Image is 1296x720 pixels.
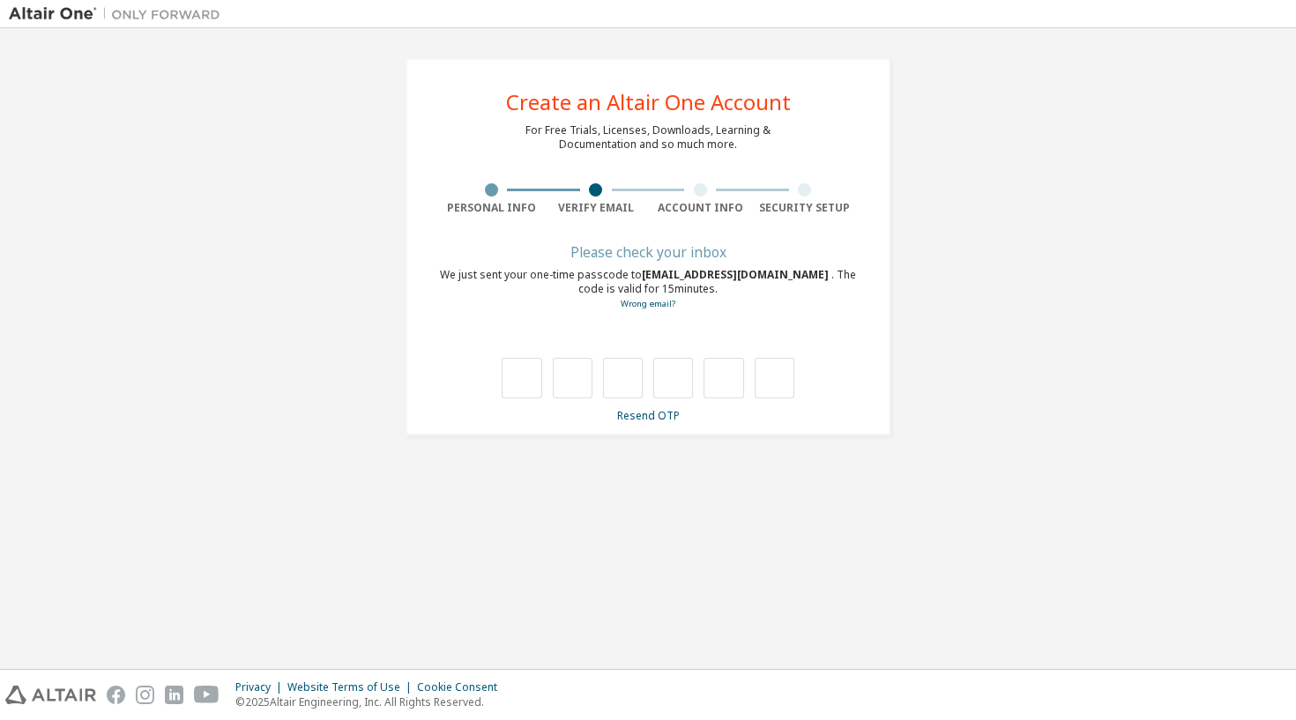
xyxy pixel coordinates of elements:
img: instagram.svg [136,686,154,704]
img: Altair One [9,5,229,23]
span: [EMAIL_ADDRESS][DOMAIN_NAME] [642,267,831,282]
a: Resend OTP [617,408,680,423]
div: For Free Trials, Licenses, Downloads, Learning & Documentation and so much more. [525,123,771,152]
img: altair_logo.svg [5,686,96,704]
div: Account Info [648,201,753,215]
div: Personal Info [439,201,544,215]
a: Go back to the registration form [621,298,675,309]
img: facebook.svg [107,686,125,704]
div: Create an Altair One Account [506,92,791,113]
img: linkedin.svg [165,686,183,704]
div: We just sent your one-time passcode to . The code is valid for 15 minutes. [439,268,857,311]
img: youtube.svg [194,686,220,704]
div: Verify Email [544,201,649,215]
div: Privacy [235,680,287,694]
div: Website Terms of Use [287,680,417,694]
p: © 2025 Altair Engineering, Inc. All Rights Reserved. [235,694,508,709]
div: Security Setup [753,201,858,215]
div: Cookie Consent [417,680,508,694]
div: Please check your inbox [439,247,857,257]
